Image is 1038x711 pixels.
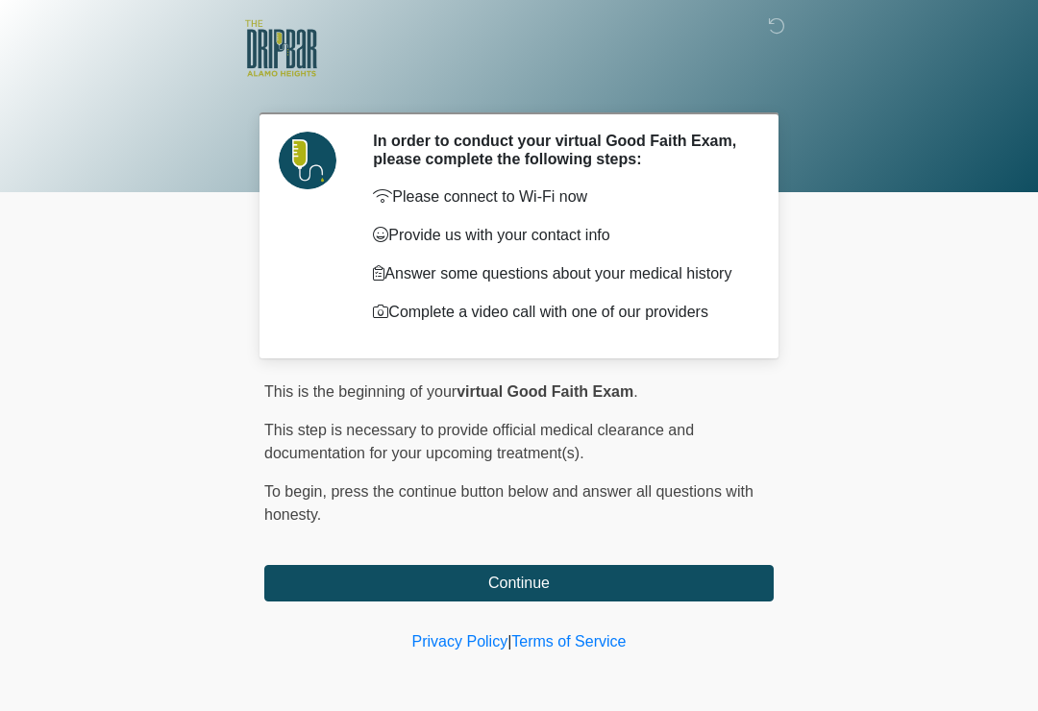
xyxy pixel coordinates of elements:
button: Continue [264,565,774,601]
p: Complete a video call with one of our providers [373,301,745,324]
img: The DRIPBaR - Alamo Heights Logo [245,14,317,83]
p: Answer some questions about your medical history [373,262,745,285]
span: This is the beginning of your [264,383,457,400]
span: . [633,383,637,400]
a: Privacy Policy [412,633,508,650]
p: Provide us with your contact info [373,224,745,247]
p: Please connect to Wi-Fi now [373,185,745,208]
span: This step is necessary to provide official medical clearance and documentation for your upcoming ... [264,422,694,461]
span: To begin, [264,483,331,500]
img: Agent Avatar [279,132,336,189]
a: | [507,633,511,650]
h2: In order to conduct your virtual Good Faith Exam, please complete the following steps: [373,132,745,168]
a: Terms of Service [511,633,626,650]
strong: virtual Good Faith Exam [457,383,633,400]
span: press the continue button below and answer all questions with honesty. [264,483,754,523]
